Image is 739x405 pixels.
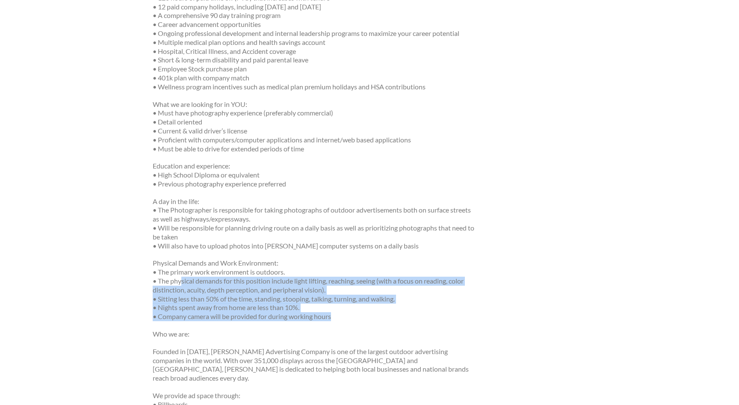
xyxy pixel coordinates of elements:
p: Founded in [DATE], [PERSON_NAME] Advertising Company is one of the largest outdoor advertising co... [153,347,475,383]
p: A day in the life: • The Photographer is responsible for taking photographs of outdoor advertisem... [153,197,475,251]
p: What we are looking for in YOU: • Must have photography experience (preferably commercial) • Deta... [153,100,475,154]
p: Education and experience: • High School Diploma or equivalent • Previous photography experience p... [153,162,475,188]
p: Who we are: [153,330,475,339]
p: Physical Demands and Work Environment: • The primary work environment is outdoors. • The physical... [153,259,475,321]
